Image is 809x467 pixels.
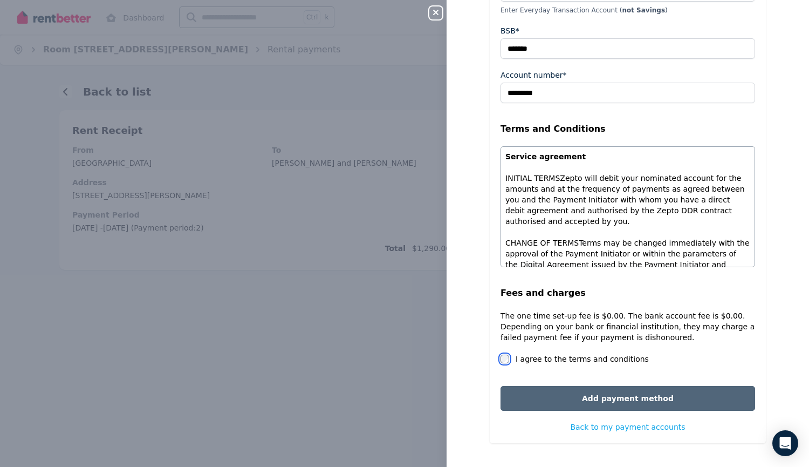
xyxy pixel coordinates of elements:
p: Service agreement [505,151,750,162]
legend: Fees and charges [501,287,755,300]
b: not Savings [622,6,665,14]
div: Open Intercom Messenger [772,430,798,456]
label: I agree to the terms and conditions [516,354,649,364]
legend: Terms and Conditions [501,123,755,136]
p: The one time set-up fee is $0.00. The bank account fee is $0.00. Depending on your bank or financ... [501,310,755,343]
label: Account number* [501,70,567,80]
span: CHANGE OF TERMS [505,239,579,247]
p: Terms may be changed immediately with the approval of the Payment Initiator or within the paramet... [505,238,750,292]
button: Add payment method [501,386,755,411]
span: INITIAL TERMS [505,174,560,182]
span: Back to my payment accounts [570,423,685,431]
p: Enter Everyday Transaction Account ( ) [501,6,755,15]
p: Zepto will debit your nominated account for the amounts and at the frequency of payments as agree... [505,173,750,227]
